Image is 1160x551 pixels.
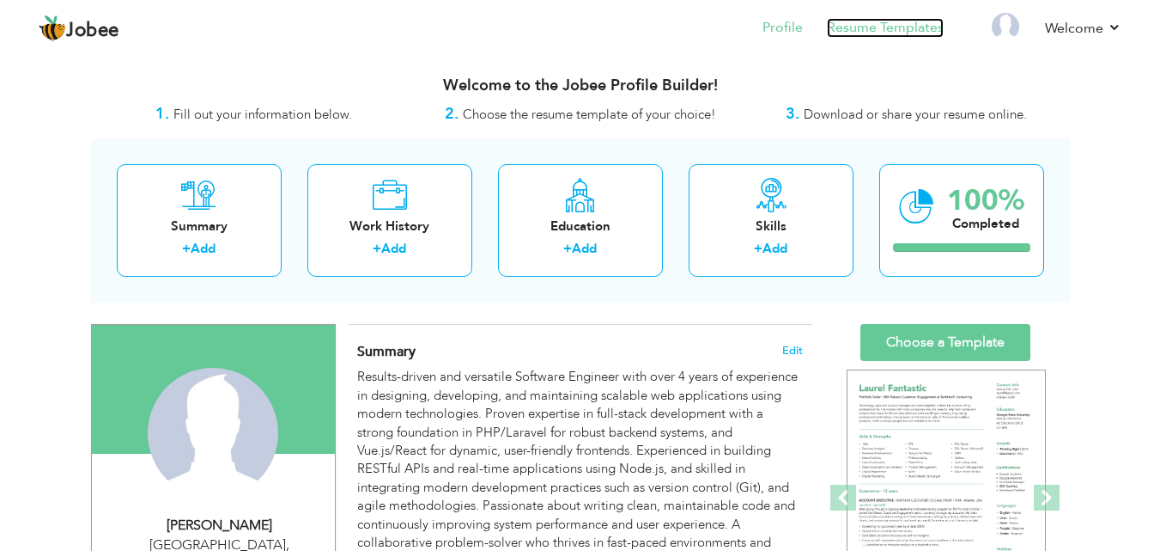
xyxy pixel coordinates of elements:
img: jobee.io [39,15,66,42]
strong: 1. [155,103,169,125]
label: + [373,240,381,258]
strong: 3. [786,103,799,125]
div: [PERSON_NAME] [105,516,335,536]
a: Welcome [1045,18,1121,39]
label: + [182,240,191,258]
div: Work History [321,217,459,236]
label: + [563,240,572,258]
a: Resume Templates [827,18,944,38]
a: Add [572,240,597,257]
span: Edit [782,345,803,357]
a: Add [381,240,406,257]
span: Summary [357,342,416,361]
h4: Adding a summary is a quick and easy way to highlight your experience and interests. [357,343,802,360]
a: Add [762,240,787,257]
div: Education [512,217,649,236]
a: Choose a Template [860,324,1030,361]
a: Jobee [39,15,119,42]
span: Choose the resume template of your choice! [463,106,716,123]
span: Jobee [66,21,119,40]
div: 100% [947,187,1024,215]
a: Profile [762,18,803,38]
div: Summary [131,217,268,236]
span: Download or share your resume online. [804,106,1027,123]
img: Muhammed Sohail [148,368,278,499]
h3: Welcome to the Jobee Profile Builder! [91,77,1070,95]
label: + [754,240,762,258]
img: Profile Img [992,13,1019,40]
div: Skills [702,217,840,236]
span: Fill out your information below. [173,106,352,123]
strong: 2. [445,103,459,125]
a: Add [191,240,216,257]
div: Completed [947,215,1024,233]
